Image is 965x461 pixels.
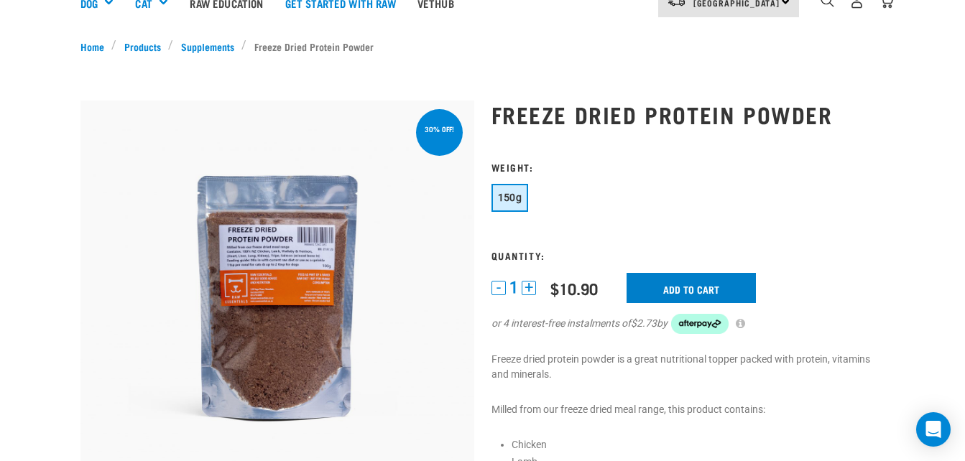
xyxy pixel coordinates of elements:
[491,101,885,127] h1: Freeze Dried Protein Powder
[491,250,885,261] h3: Quantity:
[491,281,506,295] button: -
[916,412,951,447] div: Open Intercom Messenger
[491,162,885,172] h3: Weight:
[498,192,522,203] span: 150g
[509,280,518,295] span: 1
[491,352,885,382] p: Freeze dried protein powder is a great nutritional topper packed with protein, vitamins and miner...
[80,39,885,54] nav: breadcrumbs
[491,184,529,212] button: 150g
[491,314,885,334] div: or 4 interest-free instalments of by
[631,316,657,331] span: $2.73
[627,273,756,303] input: Add to cart
[522,281,536,295] button: +
[116,39,168,54] a: Products
[173,39,241,54] a: Supplements
[671,314,729,334] img: Afterpay
[80,39,112,54] a: Home
[550,279,598,297] div: $10.90
[512,437,885,452] li: Chicken
[491,402,885,417] p: Milled from our freeze dried meal range, this product contains:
